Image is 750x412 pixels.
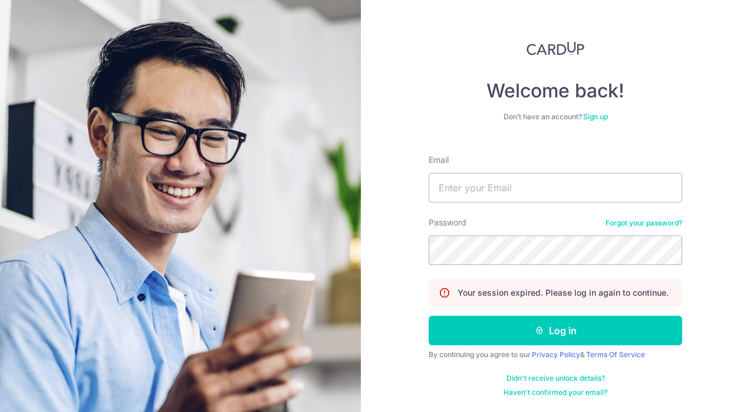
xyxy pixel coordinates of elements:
input: Enter your Email [429,173,682,202]
p: Your session expired. Please log in again to continue. [458,287,669,299]
label: Password [429,217,466,228]
img: CardUp Logo [527,41,584,55]
div: By continuing you agree to our & [429,350,682,359]
button: Log in [429,316,682,345]
div: Don’t have an account? [429,112,682,122]
a: Forgot your password? [606,218,682,228]
h4: Welcome back! [429,79,682,103]
a: Didn't receive unlock details? [506,374,605,383]
a: Terms Of Service [586,350,645,359]
a: Privacy Policy [532,350,580,359]
a: Sign up [583,112,608,121]
a: Haven't confirmed your email? [504,388,607,397]
label: Email [429,154,449,166]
